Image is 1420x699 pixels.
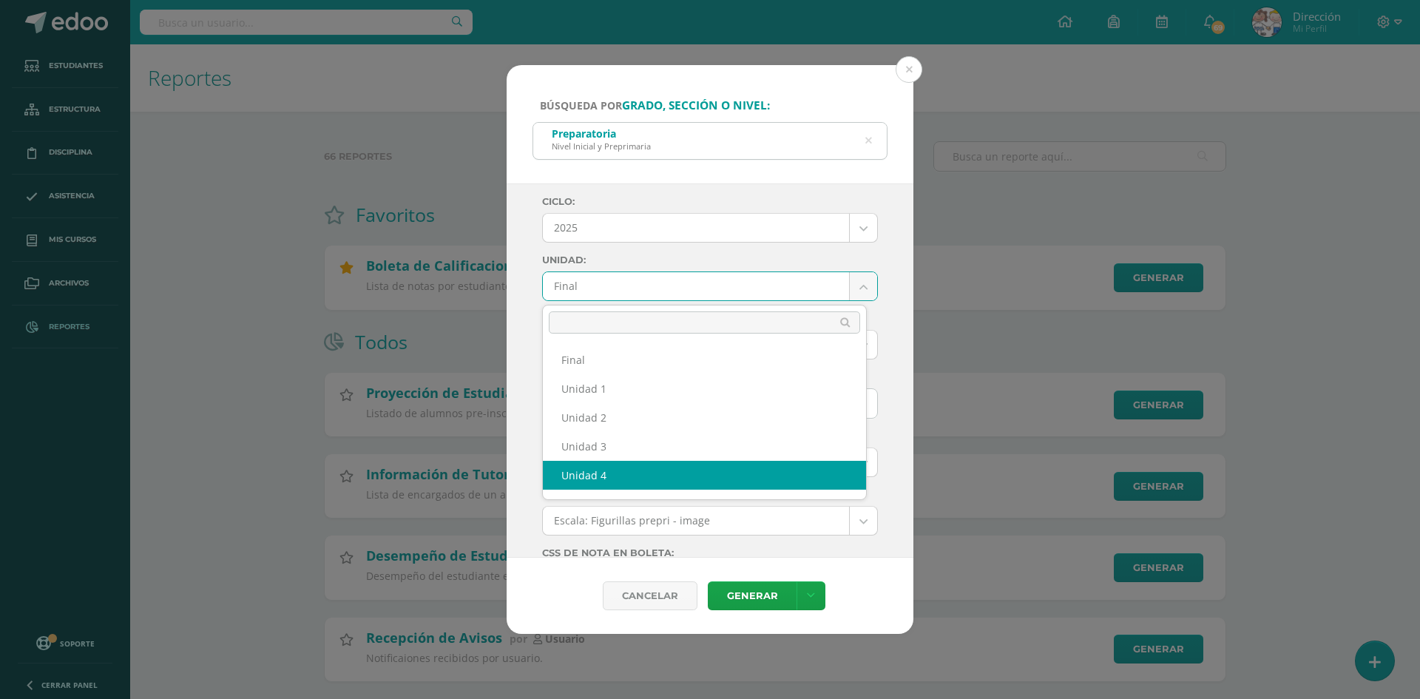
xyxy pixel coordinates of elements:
[543,432,866,461] div: Unidad 3
[543,374,866,403] div: Unidad 1
[543,403,866,432] div: Unidad 2
[543,490,866,519] div: Todas las Unidades
[543,345,866,374] div: Final
[543,461,866,490] div: Unidad 4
